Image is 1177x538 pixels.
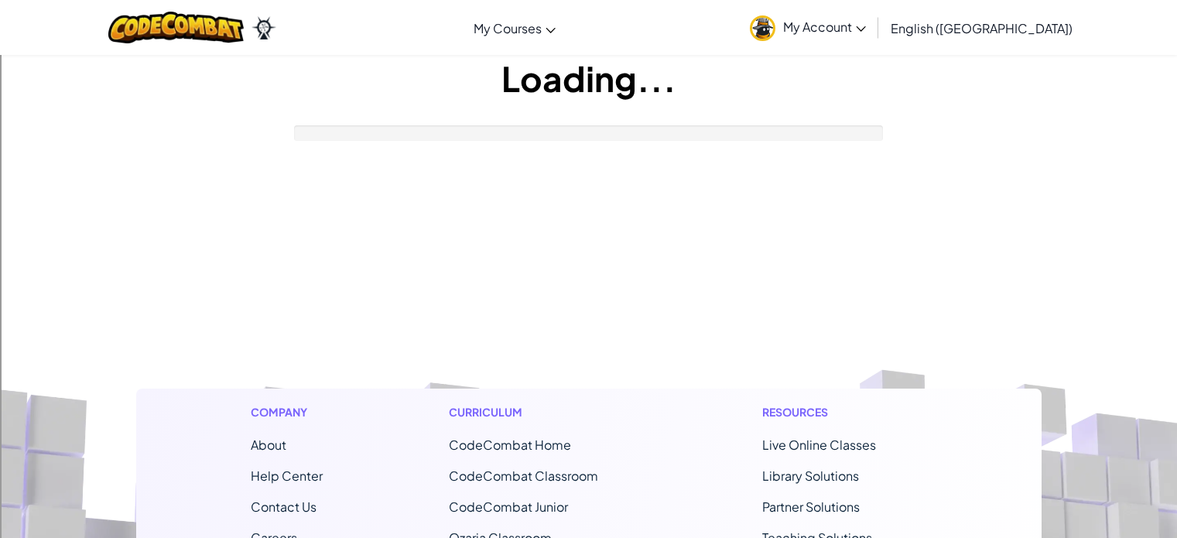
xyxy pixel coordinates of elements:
span: English ([GEOGRAPHIC_DATA]) [891,20,1073,36]
a: English ([GEOGRAPHIC_DATA]) [883,7,1080,49]
span: My Courses [474,20,542,36]
img: avatar [750,15,775,41]
img: CodeCombat logo [108,12,244,43]
img: Ozaria [251,16,276,39]
span: My Account [783,19,866,35]
a: My Account [742,3,874,52]
a: My Courses [466,7,563,49]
